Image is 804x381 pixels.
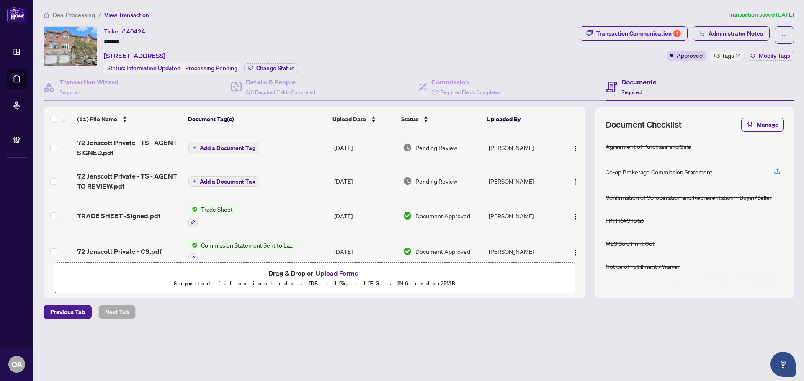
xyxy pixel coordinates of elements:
span: Pending Review [415,176,457,186]
div: Notice of Fulfillment / Waiver [606,262,680,271]
span: Status [401,115,418,124]
span: 3/3 Required Fields Completed [246,89,315,95]
span: Add a Document Tag [200,145,255,151]
span: 72 Jenscott Private - TS - AGENT SIGNED.pdf [77,138,182,158]
div: Ticket #: [104,26,145,36]
button: Add a Document Tag [188,176,259,187]
img: Logo [572,213,579,220]
img: Logo [572,145,579,152]
span: 40424 [126,28,145,35]
img: Logo [572,249,579,256]
span: Required [59,89,80,95]
button: Logo [569,141,582,154]
div: FINTRAC ID(s) [606,216,644,225]
th: Upload Date [329,107,398,131]
div: Confirmation of Co-operation and Representation—Buyer/Seller [606,193,772,202]
button: Status IconTrade Sheet [188,205,236,227]
span: plus [192,179,196,183]
div: 1 [673,30,681,37]
button: Next Tab [98,305,136,319]
button: Add a Document Tag [188,143,259,153]
img: Document Status [403,143,412,152]
button: Logo [569,174,582,188]
span: Manage [757,118,778,131]
div: MLS Sold Print Out [606,239,655,248]
h4: Documents [621,77,656,87]
span: ellipsis [781,32,787,38]
span: Upload Date [332,115,366,124]
span: Change Status [256,65,294,71]
td: [PERSON_NAME] [485,131,561,164]
li: / [98,10,101,20]
td: [DATE] [331,234,399,270]
h4: Transaction Wizard [59,77,119,87]
button: Change Status [244,63,298,73]
span: 72 Jenscott Private - TS - AGENT TO REVIEW.pdf [77,171,182,191]
th: Status [398,107,483,131]
span: Information Updated - Processing Pending [126,64,237,72]
img: IMG-X12147317_1.jpg [44,27,97,66]
button: Logo [569,245,582,258]
td: [PERSON_NAME] [485,164,561,198]
button: Status IconCommission Statement Sent to Lawyer [188,240,297,263]
button: Logo [569,209,582,222]
img: Status Icon [188,205,198,214]
span: Previous Tab [50,305,85,319]
span: Drag & Drop or [268,268,361,279]
td: [DATE] [331,164,399,198]
button: Add a Document Tag [188,176,259,187]
th: Uploaded By [483,107,559,131]
span: Add a Document Tag [200,179,255,184]
span: (11) File Name [77,115,117,124]
button: Open asap [770,352,796,377]
div: Agreement of Purchase and Sale [606,142,691,151]
img: Document Status [403,211,412,220]
span: TRADE SHEET -Signed.pdf [77,211,160,221]
span: +3 Tags [713,51,734,60]
span: 72 Jenscott Private - CS.pdf [77,246,162,256]
h4: Details & People [246,77,315,87]
div: Co-op Brokerage Commission Statement [606,167,712,176]
span: OA [12,358,22,370]
th: (11) File Name [74,107,185,131]
button: Add a Document Tag [188,142,259,153]
span: solution [699,31,705,36]
span: plus [192,146,196,150]
span: Administrator Notes [709,27,763,40]
th: Document Tag(s) [185,107,329,131]
td: [PERSON_NAME] [485,234,561,270]
button: Upload Forms [313,268,361,279]
span: Approved [677,51,703,60]
button: Administrator Notes [693,26,770,41]
button: Manage [741,118,784,132]
div: Transaction Communication [596,27,681,40]
span: home [44,12,49,18]
span: Drag & Drop orUpload FormsSupported files include .PDF, .JPG, .JPEG, .PNG under25MB [54,263,575,294]
h4: Commission [431,77,501,87]
span: Deal Processing [53,11,95,19]
img: logo [7,6,27,22]
span: [STREET_ADDRESS] [104,51,165,61]
span: Pending Review [415,143,457,152]
p: Supported files include .PDF, .JPG, .JPEG, .PNG under 25 MB [59,279,570,289]
span: 2/2 Required Fields Completed [431,89,501,95]
button: Previous Tab [44,305,92,319]
span: View Transaction [104,11,149,19]
img: Logo [572,179,579,185]
img: Document Status [403,247,412,256]
article: Transaction saved [DATE] [727,10,794,20]
span: Required [621,89,642,95]
button: Modify Tags [747,51,794,61]
img: Document Status [403,176,412,186]
span: Modify Tags [759,53,790,59]
td: [DATE] [331,198,399,234]
span: Document Approved [415,211,470,220]
div: Status: [104,62,241,74]
td: [PERSON_NAME] [485,198,561,234]
span: Trade Sheet [198,205,236,214]
img: Status Icon [188,240,198,250]
span: Document Approved [415,247,470,256]
span: Document Checklist [606,119,682,130]
button: Transaction Communication1 [580,26,688,41]
span: down [736,54,740,58]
